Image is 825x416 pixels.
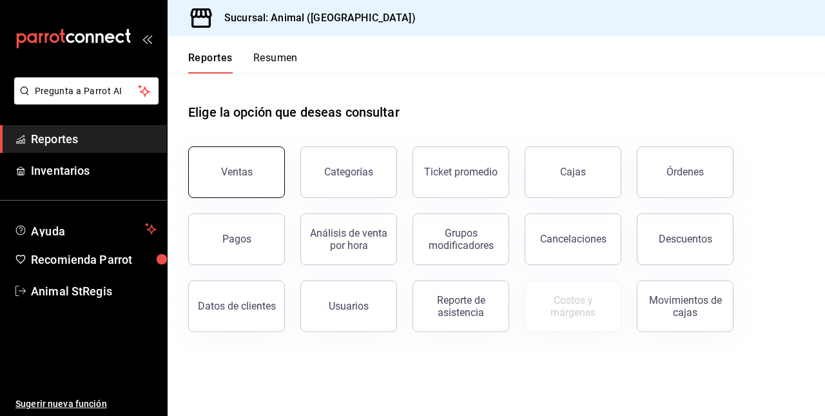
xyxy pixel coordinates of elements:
[421,294,501,319] div: Reporte de asistencia
[637,281,733,332] button: Movimientos de cajas
[214,10,416,26] h3: Sucursal: Animal ([GEOGRAPHIC_DATA])
[188,103,400,122] h1: Elige la opción que deseas consultar
[31,221,140,237] span: Ayuda
[525,281,621,332] button: Contrata inventarios para ver este reporte
[309,227,389,252] div: Análisis de venta por hora
[666,166,704,178] div: Órdenes
[300,213,397,265] button: Análisis de venta por hora
[412,146,509,198] button: Ticket promedio
[222,233,251,245] div: Pagos
[412,281,509,332] button: Reporte de asistencia
[198,300,276,312] div: Datos de clientes
[253,52,298,74] button: Resumen
[188,281,285,332] button: Datos de clientes
[188,52,298,74] div: Pestañas de navegación
[142,34,152,44] button: open_drawer_menu
[188,146,285,198] button: Ventas
[645,294,725,319] div: Movimientos de cajas
[412,213,509,265] button: Grupos modificadores
[14,77,159,104] button: Pregunta a Parrot AI
[31,164,90,177] font: Inventarios
[31,132,78,146] font: Reportes
[324,166,373,178] div: Categorías
[525,213,621,265] button: Cancelaciones
[300,281,397,332] button: Usuarios
[659,233,712,245] div: Descuentos
[637,213,733,265] button: Descuentos
[424,166,498,178] div: Ticket promedio
[300,146,397,198] button: Categorías
[533,294,613,319] div: Costos y márgenes
[35,84,139,98] span: Pregunta a Parrot AI
[9,94,159,107] a: Pregunta a Parrot AI
[31,253,132,266] font: Recomienda Parrot
[31,284,112,298] font: Animal StRegis
[540,233,607,245] div: Cancelaciones
[15,399,107,409] font: Sugerir nueva función
[560,164,587,180] div: Cajas
[188,213,285,265] button: Pagos
[329,300,369,312] div: Usuarios
[525,146,621,198] a: Cajas
[421,227,501,252] div: Grupos modificadores
[221,166,253,178] div: Ventas
[637,146,733,198] button: Órdenes
[188,52,233,64] font: Reportes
